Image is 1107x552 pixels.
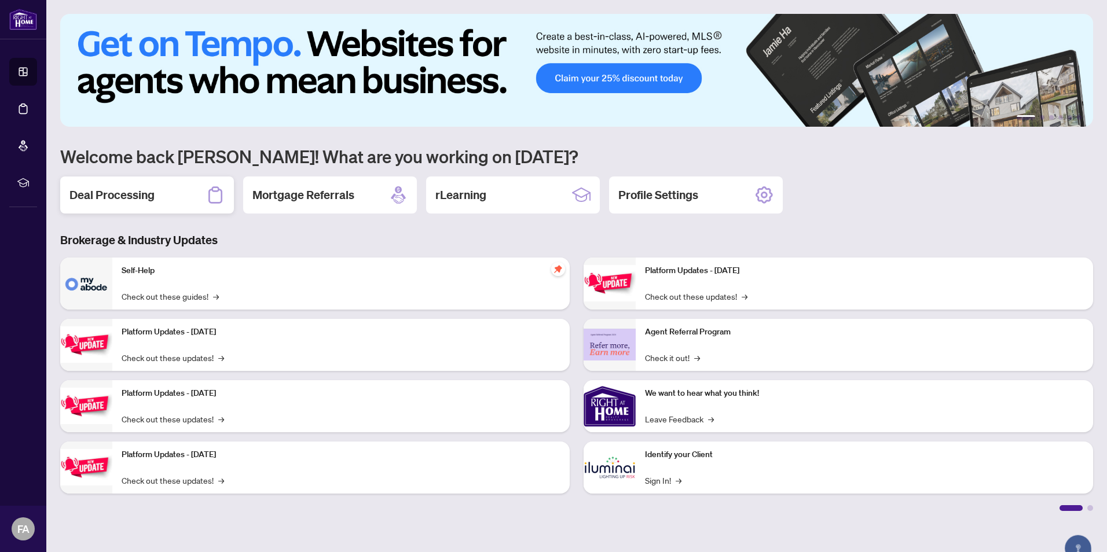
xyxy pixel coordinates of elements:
[1040,115,1044,120] button: 2
[1077,115,1082,120] button: 6
[60,232,1093,248] h3: Brokerage & Industry Updates
[584,380,636,432] img: We want to hear what you think!
[69,187,155,203] h2: Deal Processing
[213,290,219,303] span: →
[742,290,747,303] span: →
[60,449,112,485] img: Platform Updates - July 8, 2025
[122,474,224,487] a: Check out these updates!→
[122,264,560,277] p: Self-Help
[618,187,698,203] h2: Profile Settings
[584,329,636,360] img: Agent Referral Program
[60,145,1093,167] h1: Welcome back [PERSON_NAME]! What are you working on [DATE]?
[122,326,560,338] p: Platform Updates - [DATE]
[122,290,219,303] a: Check out these guides!→
[122,448,560,461] p: Platform Updates - [DATE]
[1017,115,1035,120] button: 1
[122,387,560,400] p: Platform Updates - [DATE]
[645,474,681,487] a: Sign In!→
[9,9,37,30] img: logo
[218,351,224,364] span: →
[435,187,486,203] h2: rLearning
[645,290,747,303] a: Check out these updates!→
[1049,115,1054,120] button: 3
[584,441,636,494] img: Identify your Client
[708,413,714,425] span: →
[252,187,354,203] h2: Mortgage Referrals
[17,521,30,537] span: FA
[645,413,714,425] a: Leave Feedback→
[645,326,1084,338] p: Agent Referral Program
[1061,511,1095,546] button: Open asap
[218,413,224,425] span: →
[645,264,1084,277] p: Platform Updates - [DATE]
[60,14,1093,127] img: Slide 0
[676,474,681,487] span: →
[60,257,112,310] img: Self-Help
[60,388,112,424] img: Platform Updates - July 21, 2025
[1068,115,1072,120] button: 5
[122,351,224,364] a: Check out these updates!→
[645,448,1084,461] p: Identify your Client
[218,474,224,487] span: →
[645,387,1084,400] p: We want to hear what you think!
[122,413,224,425] a: Check out these updates!→
[1058,115,1063,120] button: 4
[584,265,636,301] img: Platform Updates - June 23, 2025
[60,326,112,363] img: Platform Updates - September 16, 2025
[551,262,565,276] span: pushpin
[645,351,700,364] a: Check it out!→
[694,351,700,364] span: →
